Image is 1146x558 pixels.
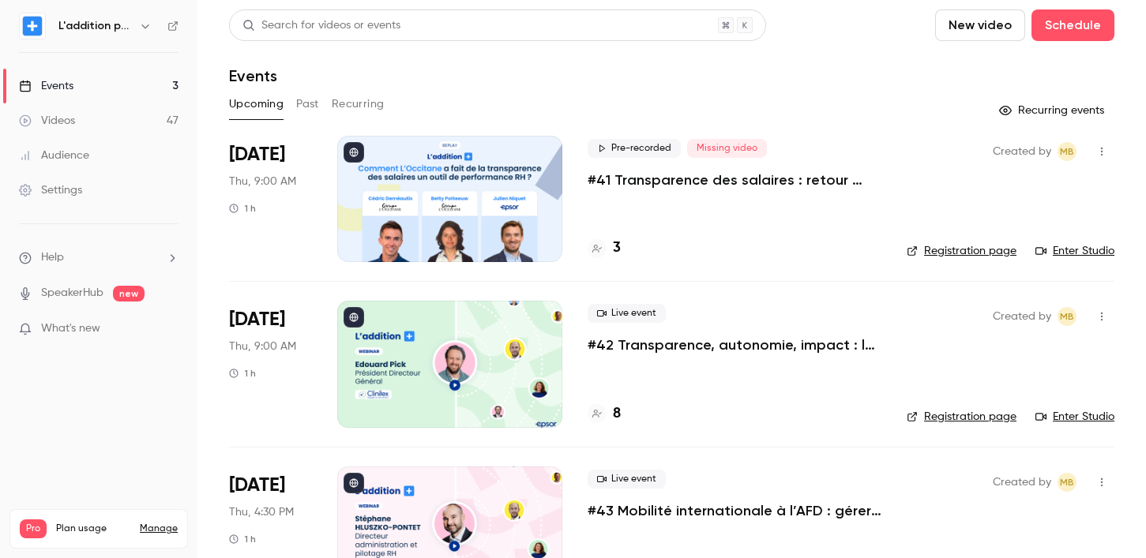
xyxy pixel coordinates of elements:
div: Settings [19,182,82,198]
div: Events [19,78,73,94]
span: Missing video [687,139,767,158]
span: Mylène BELLANGER [1058,473,1076,492]
a: 8 [588,403,621,425]
li: help-dropdown-opener [19,249,178,266]
button: Recurring [332,92,385,117]
span: Created by [993,473,1051,492]
span: Live event [588,470,666,489]
div: 1 h [229,367,256,380]
a: SpeakerHub [41,285,103,301]
div: Videos [19,113,75,129]
a: #43 Mobilité internationale à l’AFD : gérer les talents au-delà des frontières [588,501,881,520]
button: Schedule [1031,9,1114,41]
span: Pro [20,519,47,538]
span: Pre-recorded [588,139,681,158]
span: [DATE] [229,473,285,498]
span: Thu, 4:30 PM [229,504,294,520]
h4: 8 [613,403,621,425]
button: Upcoming [229,92,284,117]
span: Plan usage [56,522,130,535]
span: MB [1060,473,1074,492]
img: L'addition par Epsor [20,13,45,39]
span: Thu, 9:00 AM [229,174,296,189]
div: Audience [19,148,89,163]
span: MB [1060,307,1074,326]
span: Thu, 9:00 AM [229,339,296,354]
a: Manage [140,522,178,535]
h4: 3 [613,238,621,259]
a: #42 Transparence, autonomie, impact : la recette Clinitex [588,335,881,354]
div: Nov 6 Thu, 9:00 AM (Europe/Paris) [229,301,312,427]
span: [DATE] [229,142,285,167]
a: Registration page [907,243,1016,259]
span: [DATE] [229,307,285,332]
a: Enter Studio [1035,409,1114,425]
button: New video [935,9,1025,41]
span: new [113,286,145,301]
a: 3 [588,238,621,259]
span: What's new [41,320,100,337]
h6: L'addition par Epsor [58,18,133,34]
a: Enter Studio [1035,243,1114,259]
div: 1 h [229,202,256,215]
span: Created by [993,142,1051,161]
span: Created by [993,307,1051,326]
button: Past [296,92,319,117]
iframe: Noticeable Trigger [160,322,178,336]
span: MB [1060,142,1074,161]
a: Registration page [907,409,1016,425]
a: #41 Transparence des salaires : retour d'expérience de L'Occitane [588,170,881,189]
span: Mylène BELLANGER [1058,142,1076,161]
span: Help [41,249,64,266]
div: 1 h [229,533,256,545]
span: Live event [588,304,666,323]
h1: Events [229,66,277,85]
button: Recurring events [992,98,1114,123]
div: Search for videos or events [242,17,400,34]
span: Mylène BELLANGER [1058,307,1076,326]
div: Oct 16 Thu, 9:00 AM (Europe/Paris) [229,136,312,262]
